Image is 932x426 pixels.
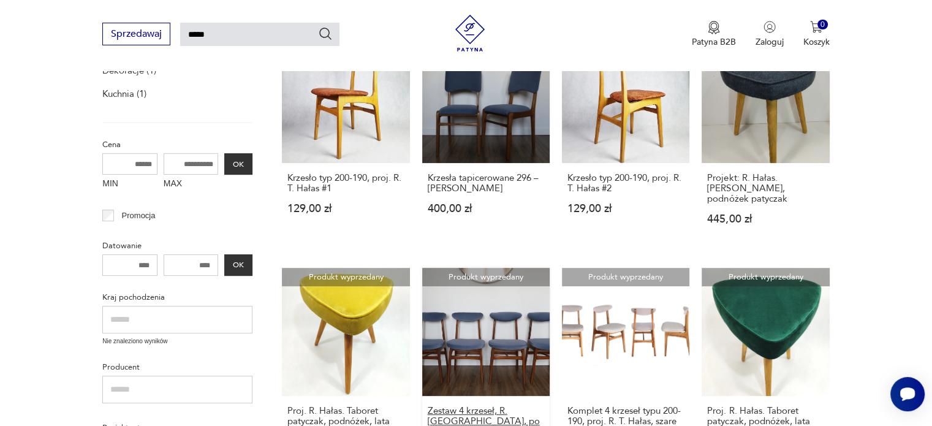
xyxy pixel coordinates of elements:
[102,360,252,374] p: Producent
[102,85,146,102] a: Kuchnia (1)
[562,36,689,248] a: Produkt wyprzedanyKrzesło typ 200-190, proj. R. T. Hałas #2Krzesło typ 200-190, proj. R. T. Hałas...
[122,209,156,223] p: Promocja
[756,36,784,48] p: Zaloguj
[428,203,544,214] p: 400,00 zł
[422,36,550,248] a: Produkt wyprzedanyKrzesła tapicerowane 296 – Rajmund HałasKrzesła tapicerowane 296 – [PERSON_NAME...
[102,31,170,39] a: Sprzedawaj
[567,173,684,194] h3: Krzesło typ 200-190, proj. R. T. Hałas #2
[428,173,544,194] h3: Krzesła tapicerowane 296 – [PERSON_NAME]
[692,21,736,48] a: Ikona medaluPatyna B2B
[224,254,252,276] button: OK
[803,36,830,48] p: Koszyk
[102,291,252,304] p: Kraj pochodzenia
[763,21,776,33] img: Ikonka użytkownika
[890,377,925,411] iframe: Smartsupp widget button
[707,173,824,204] h3: Projekt: R. Hałas. [PERSON_NAME], podnóżek patyczak
[756,21,784,48] button: Zaloguj
[817,20,828,30] div: 0
[707,214,824,224] p: 445,00 zł
[164,175,219,194] label: MAX
[567,203,684,214] p: 129,00 zł
[702,36,829,248] a: Produkt wyprzedanyProjekt: R. Hałas. Taboret, podnóżek patyczakProjekt: R. Hałas. [PERSON_NAME], ...
[318,26,333,41] button: Szukaj
[102,23,170,45] button: Sprzedawaj
[803,21,830,48] button: 0Koszyk
[708,21,720,34] img: Ikona medalu
[102,138,252,151] p: Cena
[102,62,156,79] a: Dekoracje (1)
[452,15,488,51] img: Patyna - sklep z meblami i dekoracjami vintage
[102,239,252,253] p: Datowanie
[224,153,252,175] button: OK
[102,337,252,346] p: Nie znaleziono wyników
[287,203,404,214] p: 129,00 zł
[692,21,736,48] button: Patyna B2B
[287,173,404,194] h3: Krzesło typ 200-190, proj. R. T. Hałas #1
[282,36,409,248] a: Produkt wyprzedanyKrzesło typ 200-190, proj. R. T. Hałas #1Krzesło typ 200-190, proj. R. T. Hałas...
[692,36,736,48] p: Patyna B2B
[810,21,822,33] img: Ikona koszyka
[102,175,157,194] label: MIN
